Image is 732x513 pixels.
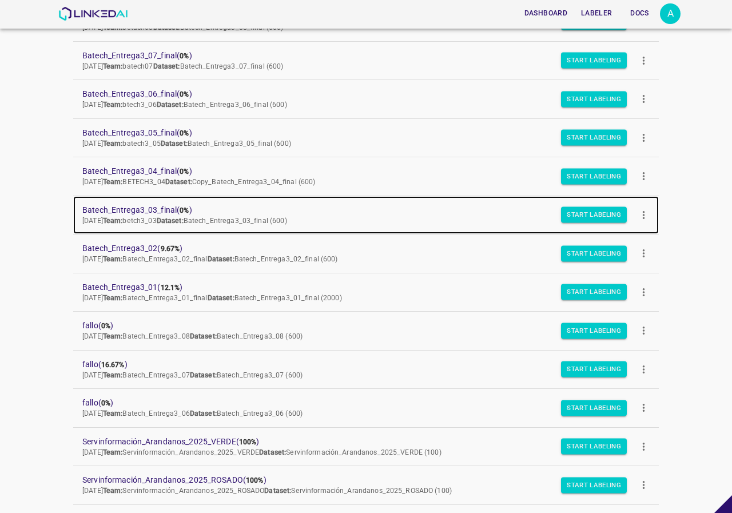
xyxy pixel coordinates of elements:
a: Dashboard [518,2,574,25]
button: Start Labeling [561,207,627,223]
div: A [660,3,681,24]
b: 12.1% [161,284,180,292]
a: Servinformación_Arandanos_2025_VERDE(100%)[DATE]Team:Servinformación_Arandanos_2025_VERDEDataset:... [73,428,659,466]
a: fallo(16.67%)[DATE]Team:Batech_Entrega3_07Dataset:Batech_Entrega3_07 (600) [73,351,659,389]
span: [DATE] Batech_Entrega3_08 Batech_Entrega3_08 (600) [82,332,303,340]
b: 100% [239,438,257,446]
button: Docs [621,4,658,23]
span: fallo ( ) [82,320,631,332]
b: Dataset: [157,101,184,109]
b: 0% [180,129,189,137]
b: 0% [180,206,189,214]
button: more [631,318,657,344]
button: Start Labeling [561,91,627,107]
span: [DATE] Batech_Entrega3_06 Batech_Entrega3_06 (600) [82,409,303,417]
button: more [631,202,657,228]
span: [DATE] Batech_Entrega3_01_final Batech_Entrega3_01_final (2000) [82,294,342,302]
b: Team: [103,217,123,225]
a: Batech_Entrega3_06_final(0%)[DATE]Team:btech3_06Dataset:Batech_Entrega3_06_final (600) [73,80,659,118]
a: fallo(0%)[DATE]Team:Batech_Entrega3_08Dataset:Batech_Entrega3_08 (600) [73,312,659,350]
b: 0% [180,52,189,60]
span: [DATE] Batech_Entrega3_02_final Batech_Entrega3_02_final (600) [82,255,338,263]
a: Batech_Entrega3_07_final(0%)[DATE]Team:batech07Dataset:Batech_Entrega3_07_final (600) [73,42,659,80]
a: Batech_Entrega3_03_final(0%)[DATE]Team:betch3_03Dataset:Batech_Entrega3_03_final (600) [73,196,659,234]
button: more [631,434,657,459]
button: Start Labeling [561,284,627,300]
a: Batech_Entrega3_05_final(0%)[DATE]Team:batech3_05Dataset:Batech_Entrega3_05_final (600) [73,119,659,157]
span: Batech_Entrega3_06_final ( ) [82,88,631,100]
b: Team: [103,62,123,70]
button: more [631,472,657,498]
b: 9.67% [161,245,180,253]
span: Batech_Entrega3_04_final ( ) [82,165,631,177]
span: [DATE] BETECH3_04 Copy_Batech_Entrega3_04_final (600) [82,178,315,186]
button: Dashboard [520,4,572,23]
span: Batech_Entrega3_01 ( ) [82,281,631,293]
button: Start Labeling [561,53,627,69]
b: Team: [103,371,123,379]
span: [DATE] Batech_Entrega3_07 Batech_Entrega3_07 (600) [82,371,303,379]
span: Servinformación_Arandanos_2025_VERDE ( ) [82,436,631,448]
button: Start Labeling [561,323,627,339]
span: [DATE] batech3_05 Batech_Entrega3_05_final (600) [82,140,291,148]
button: more [631,241,657,267]
b: Dataset: [190,332,217,340]
b: Dataset: [157,217,184,225]
button: Labeler [576,4,616,23]
button: more [631,47,657,73]
button: more [631,356,657,382]
b: 0% [180,168,189,176]
span: Batech_Entrega3_03_final ( ) [82,204,631,216]
span: [DATE] btech3_06 Batech_Entrega3_06_final (600) [82,101,287,109]
b: Dataset: [161,140,188,148]
b: 0% [180,90,189,98]
a: Labeler [574,2,619,25]
button: Start Labeling [561,130,627,146]
b: Dataset: [264,487,291,495]
button: more [631,164,657,189]
button: Start Labeling [561,477,627,493]
b: Dataset: [190,371,217,379]
b: Team: [103,487,123,495]
b: Team: [103,332,123,340]
span: [DATE] Servinformación_Arandanos_2025_VERDE Servinformación_Arandanos_2025_VERDE (100) [82,448,441,456]
a: fallo(0%)[DATE]Team:Batech_Entrega3_06Dataset:Batech_Entrega3_06 (600) [73,389,659,427]
span: fallo ( ) [82,397,631,409]
button: Start Labeling [561,400,627,416]
span: Servinformación_Arandanos_2025_ROSADO ( ) [82,474,631,486]
b: 16.67% [101,361,125,369]
button: Open settings [660,3,681,24]
button: Start Labeling [561,439,627,455]
b: Dataset: [208,255,234,263]
span: fallo ( ) [82,359,631,371]
a: Servinformación_Arandanos_2025_ROSADO(100%)[DATE]Team:Servinformación_Arandanos_2025_ROSADODatase... [73,466,659,504]
span: Batech_Entrega3_07_final ( ) [82,50,631,62]
b: Team: [103,101,123,109]
b: Dataset: [190,409,217,417]
span: Batech_Entrega3_05_final ( ) [82,127,631,139]
b: Team: [103,294,123,302]
b: Dataset: [153,62,180,70]
button: Start Labeling [561,361,627,377]
button: more [631,279,657,305]
b: Team: [103,178,123,186]
span: Batech_Entrega3_02 ( ) [82,242,631,254]
b: Dataset: [208,294,234,302]
button: more [631,395,657,421]
span: [DATE] batech07 Batech_Entrega3_07_final (600) [82,62,284,70]
b: Team: [103,140,123,148]
a: Batech_Entrega3_04_final(0%)[DATE]Team:BETECH3_04Dataset:Copy_Batech_Entrega3_04_final (600) [73,157,659,196]
a: Docs [619,2,660,25]
b: Dataset: [165,178,192,186]
b: Team: [103,255,123,263]
b: Dataset: [259,448,286,456]
span: [DATE] Servinformación_Arandanos_2025_ROSADO Servinformación_Arandanos_2025_ROSADO (100) [82,487,452,495]
a: Batech_Entrega3_01(12.1%)[DATE]Team:Batech_Entrega3_01_finalDataset:Batech_Entrega3_01_final (2000) [73,273,659,312]
button: more [631,125,657,150]
b: Team: [103,409,123,417]
b: 0% [101,399,110,407]
a: Batech_Entrega3_02(9.67%)[DATE]Team:Batech_Entrega3_02_finalDataset:Batech_Entrega3_02_final (600) [73,234,659,273]
button: more [631,86,657,112]
span: [DATE] betch3_03 Batech_Entrega3_03_final (600) [82,217,287,225]
b: 100% [246,476,264,484]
